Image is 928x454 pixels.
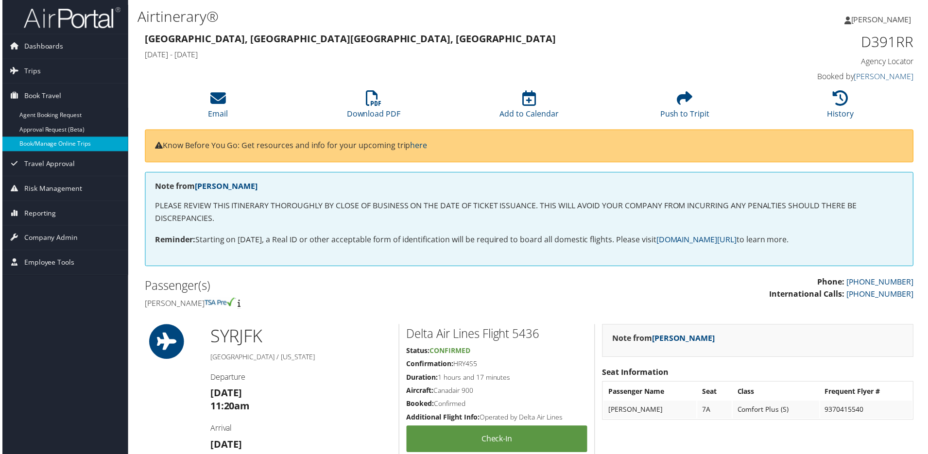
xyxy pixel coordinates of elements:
[856,71,916,82] a: [PERSON_NAME]
[699,385,733,402] th: Seat
[22,34,61,59] span: Dashboards
[209,326,391,350] h1: SYR JFK
[209,425,391,436] h4: Arrival
[143,299,522,310] h4: [PERSON_NAME]
[406,401,434,410] strong: Booked:
[209,388,241,401] strong: [DATE]
[661,96,711,119] a: Push to Tripit
[22,177,80,202] span: Risk Management
[734,403,821,420] td: Comfort Plus (S)
[829,96,856,119] a: History
[22,252,72,276] span: Employee Tools
[209,373,391,384] h4: Departure
[203,299,235,308] img: tsa-precheck.png
[846,5,923,34] a: [PERSON_NAME]
[21,6,119,29] img: airportal-logo.png
[22,84,59,108] span: Book Travel
[848,290,916,301] a: [PHONE_NUMBER]
[22,202,54,226] span: Reporting
[406,327,588,344] h2: Delta Air Lines Flight 5436
[734,32,916,52] h1: D391RR
[406,401,588,411] h5: Confirmed
[346,96,400,119] a: Download PDF
[853,14,913,25] span: [PERSON_NAME]
[734,71,916,82] h4: Booked by
[848,278,916,288] a: [PHONE_NUMBER]
[154,140,906,153] p: Know Before You Go: Get resources and info for your upcoming trip
[604,403,698,420] td: [PERSON_NAME]
[406,348,430,357] strong: Status:
[406,374,588,384] h5: 1 hours and 17 minutes
[209,354,391,364] h5: [GEOGRAPHIC_DATA] / [US_STATE]
[209,402,249,415] strong: 11:20am
[143,279,522,295] h2: Passenger(s)
[406,415,588,424] h5: Operated by Delta Air Lines
[653,335,716,345] a: [PERSON_NAME]
[406,387,588,397] h5: Canadair 900
[154,235,194,246] strong: Reminder:
[406,415,480,424] strong: Additional Flight Info:
[209,440,241,453] strong: [DATE]
[734,385,821,402] th: Class
[603,369,670,379] strong: Seat Information
[822,403,914,420] td: 9370415540
[154,235,906,248] p: Starting on [DATE], a Real ID or other acceptable form of identification will be required to boar...
[430,348,470,357] span: Confirmed
[657,235,738,246] a: [DOMAIN_NAME][URL]
[406,361,453,370] strong: Confirmation:
[734,56,916,67] h4: Agency Locator
[22,59,38,84] span: Trips
[604,385,698,402] th: Passenger Name
[406,374,438,384] strong: Duration:
[143,50,719,60] h4: [DATE] - [DATE]
[207,96,227,119] a: Email
[193,182,257,192] a: [PERSON_NAME]
[819,278,846,288] strong: Phone:
[822,385,914,402] th: Frequent Flyer #
[410,141,427,151] a: here
[136,6,661,27] h1: Airtinerary®
[406,361,588,370] h5: HRY4S5
[613,335,716,345] strong: Note from
[699,403,733,420] td: 7A
[771,290,846,301] strong: International Calls:
[22,227,76,251] span: Company Admin
[154,182,257,192] strong: Note from
[143,32,556,45] strong: [GEOGRAPHIC_DATA], [GEOGRAPHIC_DATA] [GEOGRAPHIC_DATA], [GEOGRAPHIC_DATA]
[22,152,73,177] span: Travel Approval
[500,96,559,119] a: Add to Calendar
[154,201,906,225] p: PLEASE REVIEW THIS ITINERARY THOROUGHLY BY CLOSE OF BUSINESS ON THE DATE OF TICKET ISSUANCE. THIS...
[406,387,433,397] strong: Aircraft:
